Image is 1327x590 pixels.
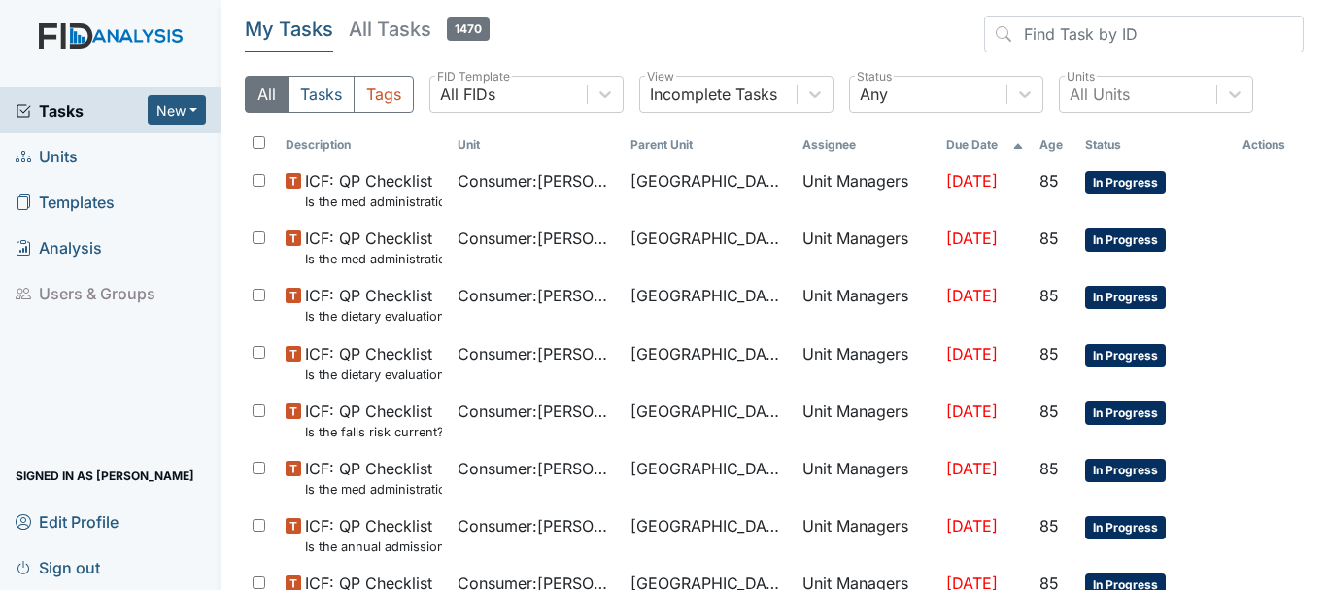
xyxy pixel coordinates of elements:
th: Assignee [795,128,938,161]
span: ICF: QP Checklist Is the falls risk current? (document the date in the comment section) [305,399,442,441]
td: Unit Managers [795,276,938,333]
small: Is the dietary evaluation current? (document the date in the comment section) [305,307,442,326]
span: ICF: QP Checklist Is the annual admission agreement current? (document the date in the comment se... [305,514,442,556]
span: [DATE] [946,401,998,421]
th: Toggle SortBy [450,128,622,161]
span: 85 [1039,344,1059,364]
span: Consumer : [PERSON_NAME] [458,284,614,307]
span: Edit Profile [16,506,119,537]
span: ICF: QP Checklist Is the med administration assessment current? (document the date in the comment... [305,457,442,499]
span: [DATE] [946,516,998,536]
span: Signed in as [PERSON_NAME] [16,461,194,491]
span: In Progress [1085,171,1166,194]
input: Find Task by ID [984,16,1304,52]
small: Is the falls risk current? (document the date in the comment section) [305,423,442,441]
span: Consumer : [PERSON_NAME] [458,399,614,423]
td: Unit Managers [795,219,938,276]
td: Unit Managers [795,161,938,219]
span: Analysis [16,232,102,262]
span: ICF: QP Checklist Is the dietary evaluation current? (document the date in the comment section) [305,342,442,384]
h5: My Tasks [245,16,333,43]
div: Type filter [245,76,414,113]
span: [DATE] [946,344,998,364]
div: Any [860,83,888,106]
span: 85 [1039,286,1059,305]
span: ICF: QP Checklist Is the med administration assessment current? (document the date in the comment... [305,169,442,211]
span: 85 [1039,171,1059,191]
span: Consumer : [PERSON_NAME][GEOGRAPHIC_DATA] [458,226,614,250]
span: 85 [1039,459,1059,478]
span: [GEOGRAPHIC_DATA] [630,226,787,250]
span: In Progress [1085,401,1166,425]
span: In Progress [1085,459,1166,482]
small: Is the dietary evaluation current? (document the date in the comment section) [305,365,442,384]
span: Consumer : [PERSON_NAME] [458,342,614,365]
button: Tags [354,76,414,113]
button: Tasks [288,76,355,113]
td: Unit Managers [795,449,938,506]
span: [GEOGRAPHIC_DATA] [630,457,787,480]
span: [DATE] [946,228,998,248]
th: Toggle SortBy [278,128,450,161]
span: In Progress [1085,344,1166,367]
span: [DATE] [946,286,998,305]
span: Units [16,141,78,171]
span: In Progress [1085,516,1166,539]
div: All FIDs [440,83,495,106]
span: [DATE] [946,459,998,478]
th: Toggle SortBy [623,128,795,161]
small: Is the med administration assessment current? (document the date in the comment section) [305,480,442,499]
span: Sign out [16,552,100,582]
span: Consumer : [PERSON_NAME] [458,169,614,192]
span: 1470 [447,17,490,41]
span: In Progress [1085,286,1166,309]
small: Is the med administration assessment current? (document the date in the comment section) [305,192,442,211]
button: All [245,76,289,113]
th: Actions [1235,128,1304,161]
span: [GEOGRAPHIC_DATA] [630,169,787,192]
small: Is the med administration assessment current? (document the date in the comment section) [305,250,442,268]
span: [GEOGRAPHIC_DATA] [630,514,787,538]
span: ICF: QP Checklist Is the dietary evaluation current? (document the date in the comment section) [305,284,442,326]
span: [GEOGRAPHIC_DATA] [630,399,787,423]
h5: All Tasks [349,16,490,43]
td: Unit Managers [795,392,938,449]
th: Toggle SortBy [1077,128,1235,161]
span: 85 [1039,228,1059,248]
span: Templates [16,187,115,217]
td: Unit Managers [795,506,938,564]
td: Unit Managers [795,334,938,392]
span: [GEOGRAPHIC_DATA] [630,284,787,307]
span: ICF: QP Checklist Is the med administration assessment current? (document the date in the comment... [305,226,442,268]
a: Tasks [16,99,148,122]
span: 85 [1039,516,1059,536]
span: [GEOGRAPHIC_DATA] [630,342,787,365]
input: Toggle All Rows Selected [253,136,265,149]
th: Toggle SortBy [938,128,1032,161]
span: [DATE] [946,171,998,191]
span: In Progress [1085,228,1166,252]
div: All Units [1070,83,1130,106]
span: Consumer : [PERSON_NAME] [458,514,614,538]
button: New [148,95,206,125]
div: Incomplete Tasks [650,83,777,106]
span: Consumer : [PERSON_NAME][GEOGRAPHIC_DATA] [458,457,614,480]
small: Is the annual admission agreement current? (document the date in the comment section) [305,538,442,556]
span: 85 [1039,401,1059,421]
th: Toggle SortBy [1032,128,1077,161]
